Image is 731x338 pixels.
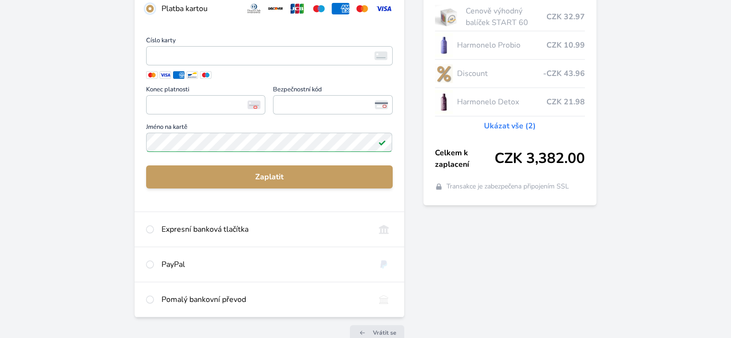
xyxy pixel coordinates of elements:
[435,5,462,29] img: start.jpg
[146,133,392,152] input: Jméno na kartěPlatné pole
[146,124,392,133] span: Jméno na kartě
[310,3,328,14] img: maestro.svg
[146,38,392,46] span: Číslo karty
[457,39,546,51] span: Harmonelo Probio
[446,182,569,191] span: Transakce je zabezpečena připojením SSL
[546,39,585,51] span: CZK 10.99
[378,138,386,146] img: Platné pole
[332,3,349,14] img: amex.svg
[150,49,388,63] iframe: Iframe pro číslo karty
[466,5,546,28] span: Cenově výhodný balíček START 60
[373,329,396,337] span: Vrátit se
[457,68,543,79] span: Discount
[267,3,285,14] img: discover.svg
[146,87,265,95] span: Konec platnosti
[248,100,260,109] img: Konec platnosti
[161,224,367,235] div: Expresní banková tlačítka
[435,62,453,86] img: discount-lo.png
[245,3,263,14] img: diners.svg
[375,259,393,270] img: paypal.svg
[374,51,387,60] img: card
[277,98,388,112] iframe: Iframe pro bezpečnostní kód
[161,3,237,14] div: Platba kartou
[161,259,367,270] div: PayPal
[435,147,495,170] span: Celkem k zaplacení
[288,3,306,14] img: jcb.svg
[353,3,371,14] img: mc.svg
[546,96,585,108] span: CZK 21.98
[457,96,546,108] span: Harmonelo Detox
[495,150,585,167] span: CZK 3,382.00
[435,90,453,114] img: DETOX_se_stinem_x-lo.jpg
[546,11,585,23] span: CZK 32.97
[154,171,384,183] span: Zaplatit
[375,294,393,305] img: bankTransfer_IBAN.svg
[435,33,453,57] img: CLEAN_PROBIO_se_stinem_x-lo.jpg
[161,294,367,305] div: Pomalý bankovní převod
[484,120,536,132] a: Ukázat vše (2)
[543,68,585,79] span: -CZK 43.96
[375,3,393,14] img: visa.svg
[146,165,392,188] button: Zaplatit
[150,98,261,112] iframe: Iframe pro datum vypršení platnosti
[273,87,392,95] span: Bezpečnostní kód
[375,224,393,235] img: onlineBanking_CZ.svg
